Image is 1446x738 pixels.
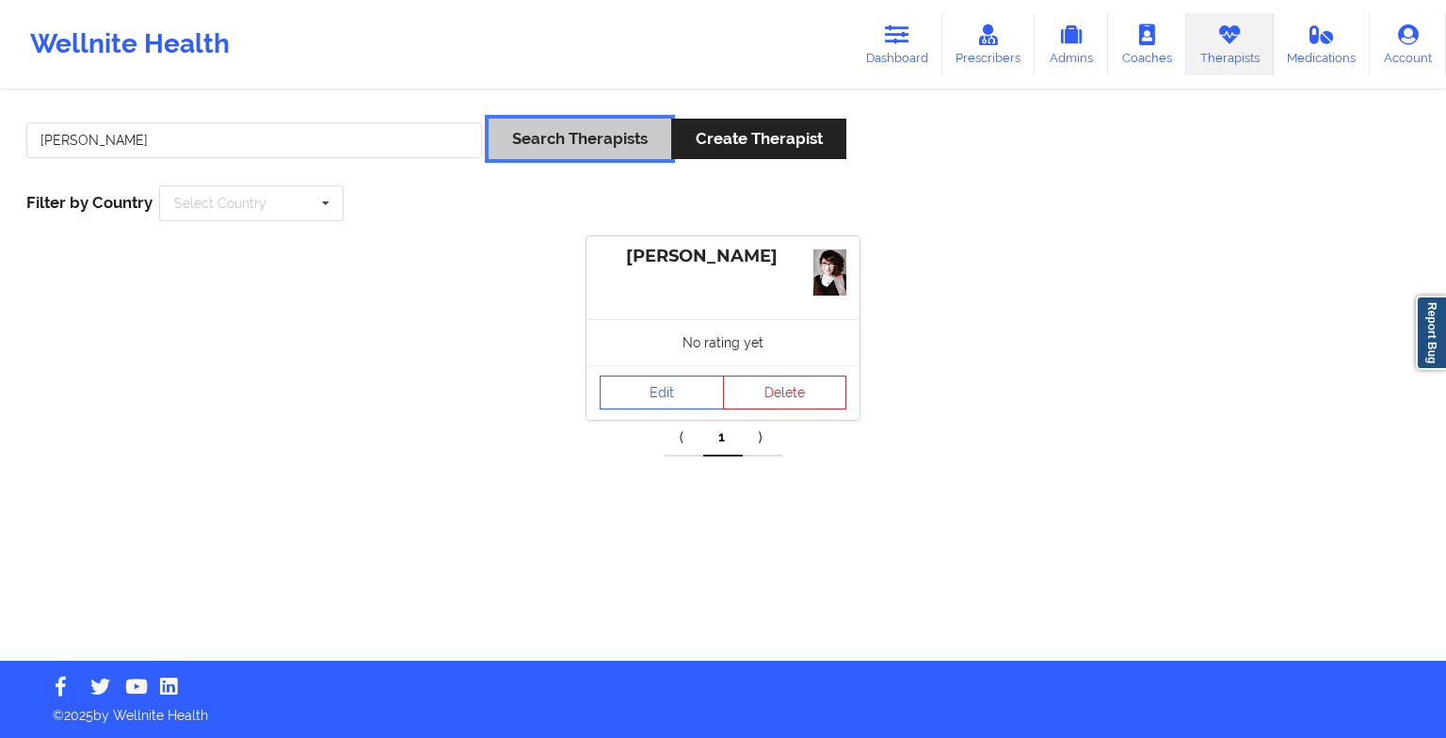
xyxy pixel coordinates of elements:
a: Dashboard [852,13,942,75]
a: Therapists [1186,13,1274,75]
a: Previous item [664,419,703,457]
div: [PERSON_NAME] [600,246,846,267]
span: Filter by Country [26,193,153,212]
a: Medications [1274,13,1371,75]
a: Account [1370,13,1446,75]
a: 1 [703,419,743,457]
img: 9b633cf7-d75f-4216-9c58-f65ed8b0fa0e_6a747e04-9666-47f7-ab7a-fa2a63ad23ed2ec3a97c-5c73-4c95-af35-... [813,249,846,296]
button: Search Therapists [489,119,671,159]
a: Report Bug [1416,296,1446,370]
a: Admins [1035,13,1108,75]
input: Search Keywords [26,122,482,158]
a: Coaches [1108,13,1186,75]
p: © 2025 by Wellnite Health [40,693,1406,725]
div: Pagination Navigation [664,419,782,457]
a: Next item [743,419,782,457]
button: Create Therapist [671,119,845,159]
div: No rating yet [586,319,860,365]
div: Select Country [174,197,266,210]
button: Delete [723,376,847,409]
a: Prescribers [942,13,1036,75]
a: Edit [600,376,724,409]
